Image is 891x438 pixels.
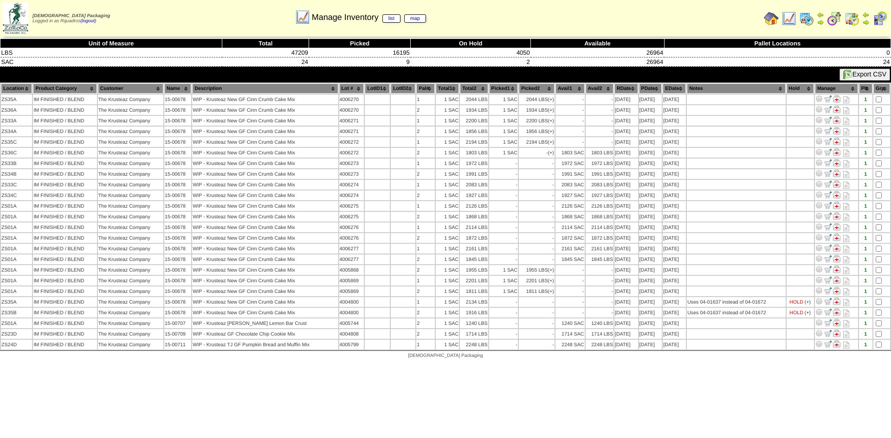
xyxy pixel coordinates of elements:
[98,105,163,115] td: The Krusteaz Company
[824,212,832,220] img: Move
[404,14,426,23] a: map
[436,169,459,179] td: 1 SAC
[815,223,823,230] img: Adjust
[843,160,849,167] i: Note
[843,96,849,103] i: Note
[164,137,191,147] td: 15-00678
[859,83,872,94] th: Plt
[519,95,555,104] td: 2044 LBS
[817,11,824,19] img: arrowleft.gif
[489,137,518,147] td: 1 SAC
[815,255,823,262] img: Adjust
[614,127,638,136] td: [DATE]
[839,69,890,81] button: Export CSV
[859,150,872,156] div: 1
[192,180,338,190] td: WIP - Krusteaz New GF Cinn Crumb Cake Mix
[164,83,191,94] th: Name
[815,127,823,134] img: Adjust
[192,105,338,115] td: WIP - Krusteaz New GF Cinn Crumb Cake Mix
[614,137,638,147] td: [DATE]
[436,127,459,136] td: 1 SAC
[1,127,32,136] td: ZS34A
[192,137,338,147] td: WIP - Krusteaz New GF Cinn Crumb Cake Mix
[824,319,832,326] img: Move
[489,127,518,136] td: 1 SAC
[33,105,97,115] td: IM FINISHED / BLEND
[312,13,426,22] span: Manage Inventory
[416,116,435,126] td: 1
[98,159,163,168] td: The Krusteaz Company
[663,105,686,115] td: [DATE]
[843,70,852,79] img: excel.gif
[815,138,823,145] img: Adjust
[98,180,163,190] td: The Krusteaz Company
[489,148,518,158] td: 1 SAC
[862,11,870,19] img: arrowleft.gif
[555,159,585,168] td: 1972 SAC
[436,83,459,94] th: Total1
[824,106,832,113] img: Move
[33,169,97,179] td: IM FINISHED / BLEND
[192,169,338,179] td: WIP - Krusteaz New GF Cinn Crumb Cake Mix
[80,19,96,24] a: (logout)
[33,148,97,158] td: IM FINISHED / BLEND
[664,48,891,57] td: 0
[833,212,840,220] img: Manage Hold
[519,137,555,147] td: 2194 LBS
[687,83,785,94] th: Notes
[815,340,823,348] img: Adjust
[586,169,613,179] td: 1991 LBS
[1,105,32,115] td: ZS36A
[1,148,32,158] td: ZS36C
[164,116,191,126] td: 15-00678
[489,116,518,126] td: 1 SAC
[824,244,832,252] img: Move
[460,127,488,136] td: 1856 LBS
[519,83,555,94] th: Picked2
[222,48,309,57] td: 47209
[1,116,32,126] td: ZS33A
[824,340,832,348] img: Move
[824,180,832,188] img: Move
[815,330,823,337] img: Adjust
[339,95,364,104] td: 4006270
[98,95,163,104] td: The Krusteaz Company
[436,116,459,126] td: 1 SAC
[833,234,840,241] img: Manage Hold
[639,137,662,147] td: [DATE]
[824,255,832,262] img: Move
[98,148,163,158] td: The Krusteaz Company
[460,169,488,179] td: 1991 LBS
[98,169,163,179] td: The Krusteaz Company
[824,127,832,134] img: Move
[192,116,338,126] td: WIP - Krusteaz New GF Cinn Crumb Cake Mix
[639,159,662,168] td: [DATE]
[391,83,415,94] th: LotID2
[164,180,191,190] td: 15-00678
[833,127,840,134] img: Manage Hold
[3,3,28,34] img: zoroco-logo-small.webp
[586,148,613,158] td: 1803 LBS
[519,169,555,179] td: -
[824,202,832,209] img: Move
[32,13,110,24] span: Logged in as Rquadros
[1,137,32,147] td: ZS35C
[663,83,686,94] th: EDate
[824,266,832,273] img: Move
[843,107,849,114] i: Note
[815,319,823,326] img: Adjust
[843,171,849,178] i: Note
[833,266,840,273] img: Manage Hold
[98,116,163,126] td: The Krusteaz Company
[416,127,435,136] td: 2
[436,159,459,168] td: 1 SAC
[843,182,849,189] i: Note
[817,19,824,26] img: arrowright.gif
[33,180,97,190] td: IM FINISHED / BLEND
[833,223,840,230] img: Manage Hold
[489,180,518,190] td: -
[1,95,32,104] td: ZS35A
[98,83,163,94] th: Customer
[639,180,662,190] td: [DATE]
[164,95,191,104] td: 15-00678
